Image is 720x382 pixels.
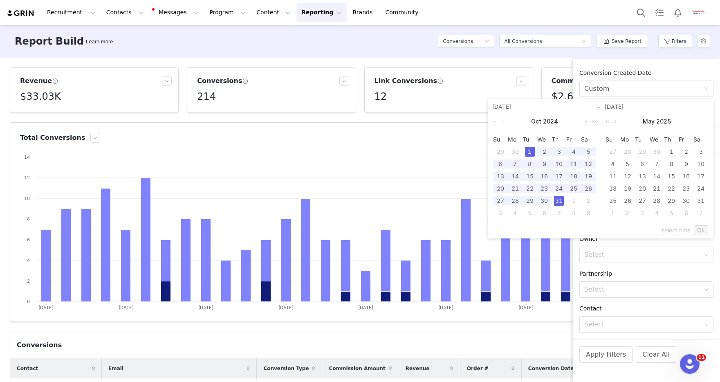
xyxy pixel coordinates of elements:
div: 3 [696,147,706,157]
div: 6 [637,159,647,169]
div: 22 [666,184,676,193]
td: November 8, 2024 [566,207,581,219]
a: Next year (Control + right) [587,113,598,130]
div: 30 [652,147,662,157]
td: June 1, 2025 [606,207,620,219]
td: May 29, 2025 [664,195,679,207]
span: We [537,136,552,143]
span: Th [664,136,679,143]
td: October 21, 2024 [508,182,523,195]
div: Select [584,320,701,328]
button: Program [204,3,251,22]
a: Ok [694,225,708,235]
td: June 2, 2025 [620,207,635,219]
div: 1 [666,147,676,157]
div: 5 [525,208,535,218]
td: November 3, 2024 [493,207,508,219]
div: 8 [666,159,676,169]
td: October 20, 2024 [493,182,508,195]
button: Clear All [636,346,676,363]
div: 5 [583,147,593,157]
text: 8 [27,216,30,222]
td: May 31, 2025 [693,195,708,207]
th: Mon [620,133,635,146]
td: May 27, 2025 [635,195,650,207]
div: 1 [569,196,579,206]
div: 4 [608,159,618,169]
div: 4 [569,147,579,157]
td: October 6, 2024 [493,158,508,170]
div: 1 [608,208,618,218]
div: 6 [539,208,549,218]
div: 23 [681,184,691,193]
i: icon: down [704,252,709,258]
span: Order # [467,365,489,372]
td: November 6, 2024 [537,207,552,219]
text: 6 [27,237,30,243]
a: Previous month (PageUp) [500,113,507,130]
div: 2 [623,208,633,218]
text: [DATE] [438,305,453,310]
div: 3 [637,208,647,218]
td: May 21, 2025 [650,182,664,195]
div: 9 [539,159,549,169]
td: June 6, 2025 [679,207,693,219]
th: Fri [566,133,581,146]
div: 15 [525,171,535,181]
div: Owner [579,235,713,243]
i: icon: down [484,39,489,45]
span: Mo [620,136,635,143]
td: May 18, 2025 [606,182,620,195]
a: 2024 [542,113,559,130]
text: 12 [24,175,30,180]
td: September 30, 2024 [508,146,523,158]
a: Next month (PageDown) [581,113,589,130]
td: May 3, 2025 [693,146,708,158]
span: Tu [635,136,650,143]
a: Oct [530,113,542,130]
span: Conversion Date [528,365,574,372]
td: May 5, 2025 [620,158,635,170]
i: icon: down [704,86,709,92]
a: select time [662,222,691,238]
button: Notifications [669,3,687,22]
i: icon: down [704,322,709,328]
text: 14 [24,154,30,160]
td: October 27, 2024 [493,195,508,207]
button: Search [632,3,650,22]
a: Tasks [650,3,668,22]
th: Thu [664,133,679,146]
td: May 28, 2025 [650,195,664,207]
td: October 15, 2024 [523,170,537,182]
button: Profile [687,6,713,19]
div: Partnership [579,270,713,278]
button: Messages [149,3,204,22]
iframe: Intercom live chat [680,354,700,374]
div: 29 [525,196,535,206]
text: [DATE] [38,305,54,310]
span: We [650,136,664,143]
div: 25 [608,196,618,206]
button: Save Report [596,35,648,48]
div: 22 [525,184,535,193]
th: Mon [508,133,523,146]
td: October 28, 2024 [508,195,523,207]
span: Fr [679,136,693,143]
div: 7 [554,208,564,218]
td: October 23, 2024 [537,182,552,195]
div: 24 [554,184,564,193]
td: May 10, 2025 [693,158,708,170]
td: November 9, 2024 [581,207,596,219]
h5: Conversions [443,35,473,47]
div: 7 [510,159,520,169]
h3: Report Builder [15,34,95,49]
text: 0 [27,299,30,304]
div: All Conversions [504,35,542,47]
div: 19 [583,171,593,181]
img: grin logo [7,9,35,17]
button: Filters [658,35,692,48]
div: 31 [554,196,564,206]
div: 10 [696,159,706,169]
text: [DATE] [358,305,373,310]
td: May 11, 2025 [606,170,620,182]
